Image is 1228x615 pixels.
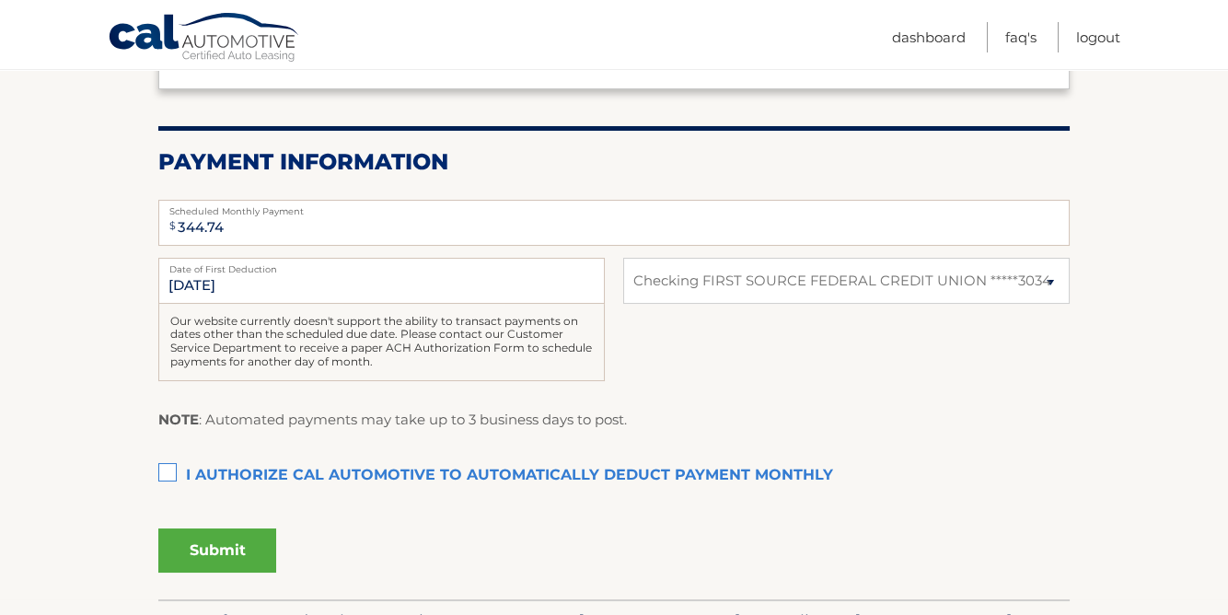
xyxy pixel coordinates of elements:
input: Payment Amount [158,200,1070,246]
h2: Payment Information [158,148,1070,176]
input: Payment Date [158,258,605,304]
a: FAQ's [1005,22,1037,52]
label: I authorize cal automotive to automatically deduct payment monthly [158,458,1070,494]
button: Submit [158,528,276,573]
label: Date of First Deduction [158,258,605,273]
p: : Automated payments may take up to 3 business days to post. [158,408,627,432]
span: $ [164,205,181,247]
a: Logout [1076,22,1120,52]
a: Dashboard [892,22,966,52]
a: Cal Automotive [108,12,301,65]
div: Our website currently doesn't support the ability to transact payments on dates other than the sc... [158,304,605,381]
label: Scheduled Monthly Payment [158,200,1070,215]
strong: NOTE [158,411,199,428]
